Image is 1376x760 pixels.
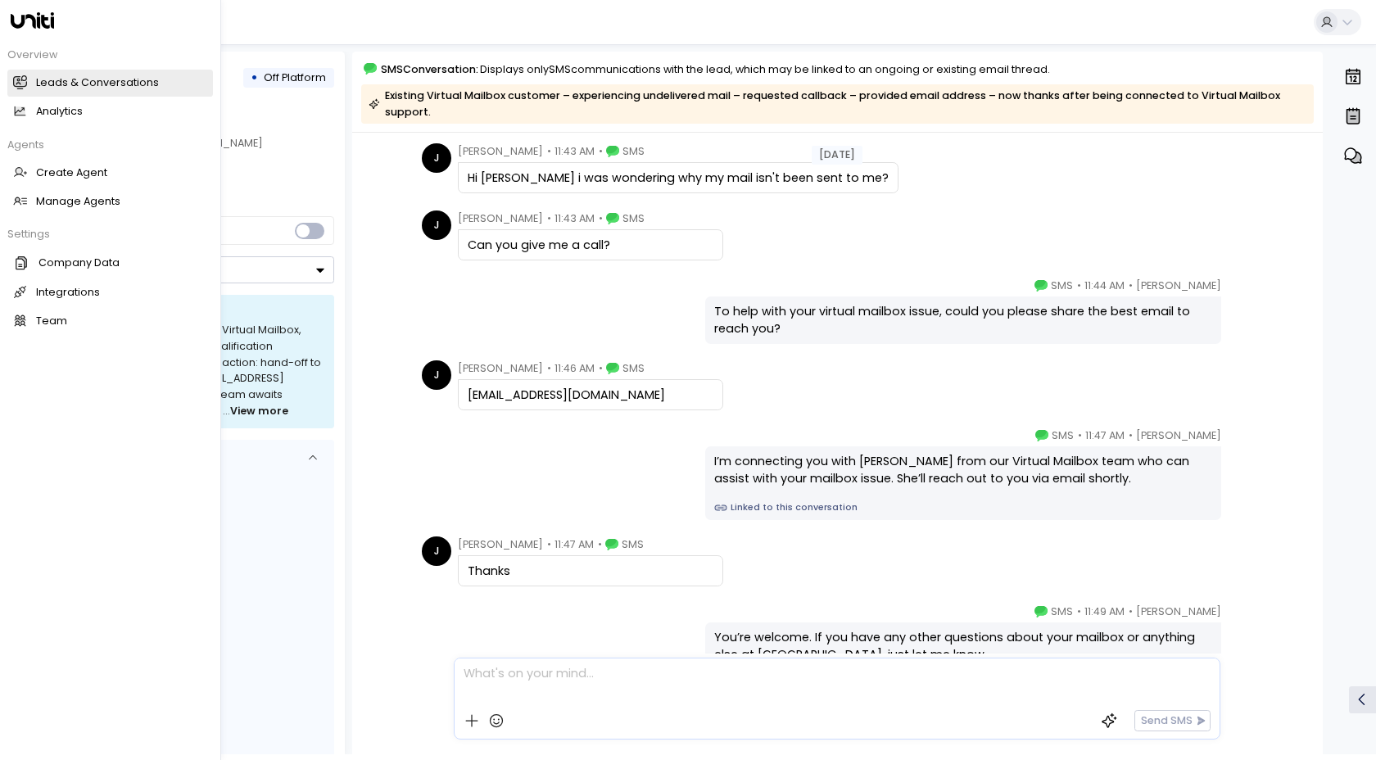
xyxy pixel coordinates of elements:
img: 5_headshot.jpg [1228,278,1257,307]
span: 11:47 AM [554,536,594,553]
span: • [599,210,603,227]
span: Off Platform [264,70,326,84]
span: • [1077,278,1081,294]
span: 11:47 AM [1085,427,1125,444]
h2: Analytics [36,104,83,120]
span: [PERSON_NAME] [1136,604,1221,620]
span: • [1078,427,1082,444]
span: • [547,210,551,227]
span: • [599,360,603,377]
div: [EMAIL_ADDRESS][DOMAIN_NAME] [468,387,713,405]
a: Team [7,308,213,335]
span: [PERSON_NAME] [458,360,543,377]
a: Leads & Conversations [7,70,213,97]
span: SMS [1051,278,1073,294]
span: 11:43 AM [554,210,595,227]
span: SMS [622,210,645,227]
div: You’re welcome. If you have any other questions about your mailbox or anything else at [GEOGRAPHI... [714,629,1212,664]
span: [PERSON_NAME] [458,536,543,553]
span: SMS [1052,427,1074,444]
div: Thanks [468,563,713,581]
img: 5_headshot.jpg [1228,604,1257,633]
div: J [422,360,451,390]
span: • [547,360,551,377]
span: [PERSON_NAME] [458,210,543,227]
div: J [422,536,451,566]
span: [PERSON_NAME] [1136,427,1221,444]
a: Integrations [7,279,213,306]
a: Linked to this conversation [714,501,1212,514]
h2: Settings [7,227,213,242]
div: J [422,210,451,240]
div: Displays only SMS communications with the lead, which may be linked to an ongoing or existing ema... [480,61,1050,78]
a: Create Agent [7,160,213,187]
span: • [1129,278,1133,294]
img: 5_headshot.jpg [1228,427,1257,457]
span: SMS Conversation: [381,61,478,78]
span: • [598,536,602,553]
span: View more [230,403,288,419]
div: I’m connecting you with [PERSON_NAME] from our Virtual Mailbox team who can assist with your mail... [714,453,1212,488]
span: SMS [622,536,644,553]
div: [DATE] [812,146,862,165]
div: Can you give me a call? [468,237,713,255]
h2: Manage Agents [36,194,120,210]
h2: Integrations [36,285,100,301]
h2: Team [36,314,67,329]
div: To help with your virtual mailbox issue, could you please share the best email to reach you? [714,303,1212,338]
span: 11:44 AM [1084,278,1125,294]
div: J [422,143,451,173]
span: 11:49 AM [1084,604,1125,620]
span: • [1077,604,1081,620]
a: Manage Agents [7,188,213,215]
a: Analytics [7,98,213,125]
h2: Company Data [38,256,120,271]
h2: Create Agent [36,165,107,181]
div: • [251,65,258,91]
div: Existing Virtual Mailbox customer – experiencing undelivered mail – requested callback – provided... [369,88,1306,120]
span: SMS [1051,604,1073,620]
div: Hi [PERSON_NAME] i was wondering why my mail isn't been sent to me? [468,170,889,188]
span: 11:46 AM [554,360,595,377]
h2: Leads & Conversations [36,75,159,91]
h2: Overview [7,47,213,62]
span: • [1129,427,1133,444]
h2: Agents [7,138,213,152]
span: • [547,536,551,553]
a: Company Data [7,249,213,277]
span: [PERSON_NAME] [1136,278,1221,294]
span: SMS [622,360,645,377]
span: • [1129,604,1133,620]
